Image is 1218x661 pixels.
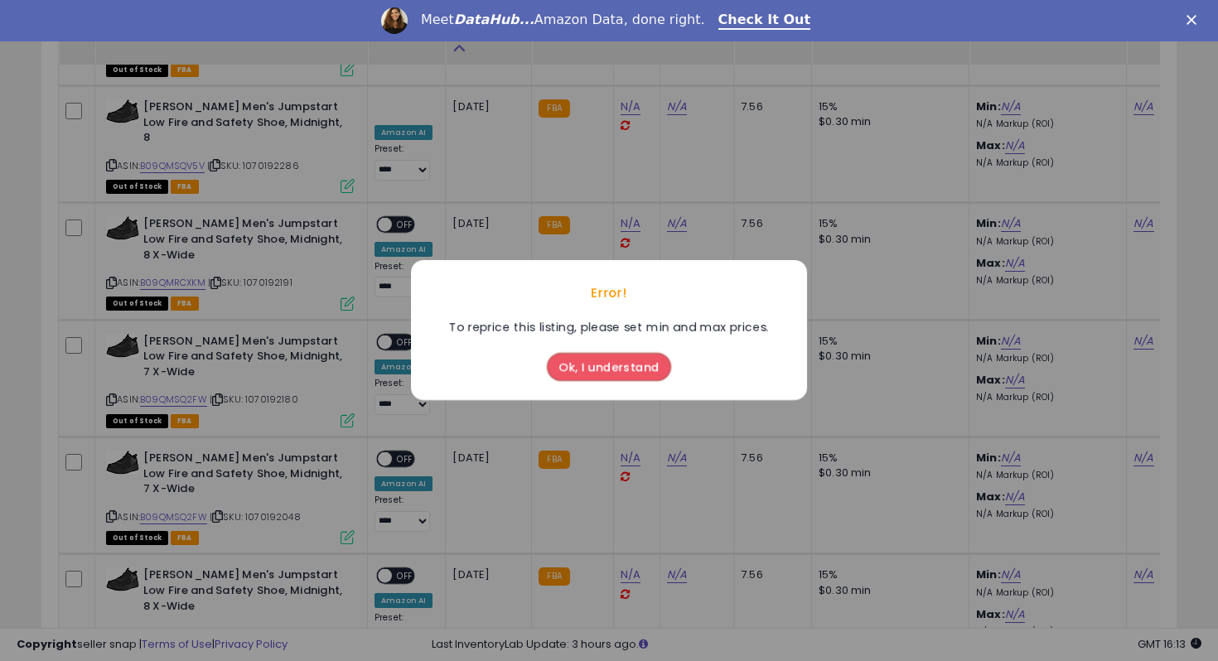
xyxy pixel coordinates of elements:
i: DataHub... [454,12,534,27]
div: Close [1187,15,1203,25]
button: Ok, I understand [547,354,671,382]
div: To reprice this listing, please set min and max prices. [441,318,778,336]
img: Profile image for Georgie [381,7,408,34]
div: Meet Amazon Data, done right. [421,12,705,28]
a: Check It Out [718,12,811,30]
div: Error! [411,268,807,318]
